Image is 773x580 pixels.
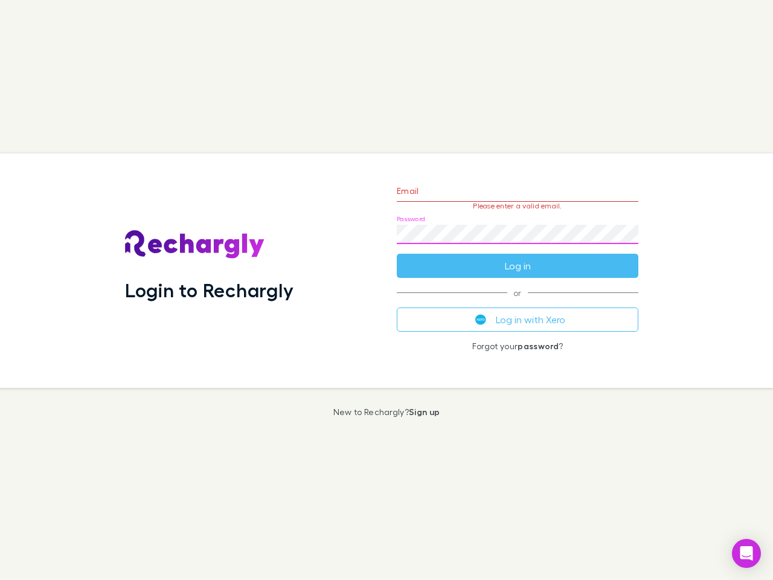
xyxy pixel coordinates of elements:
[397,341,638,351] p: Forgot your ?
[732,539,761,568] div: Open Intercom Messenger
[397,292,638,293] span: or
[397,308,638,332] button: Log in with Xero
[333,407,440,417] p: New to Rechargly?
[397,202,638,210] p: Please enter a valid email.
[397,214,425,224] label: Password
[518,341,559,351] a: password
[125,279,293,301] h1: Login to Rechargly
[125,230,265,259] img: Rechargly's Logo
[397,254,638,278] button: Log in
[409,407,440,417] a: Sign up
[475,314,486,325] img: Xero's logo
